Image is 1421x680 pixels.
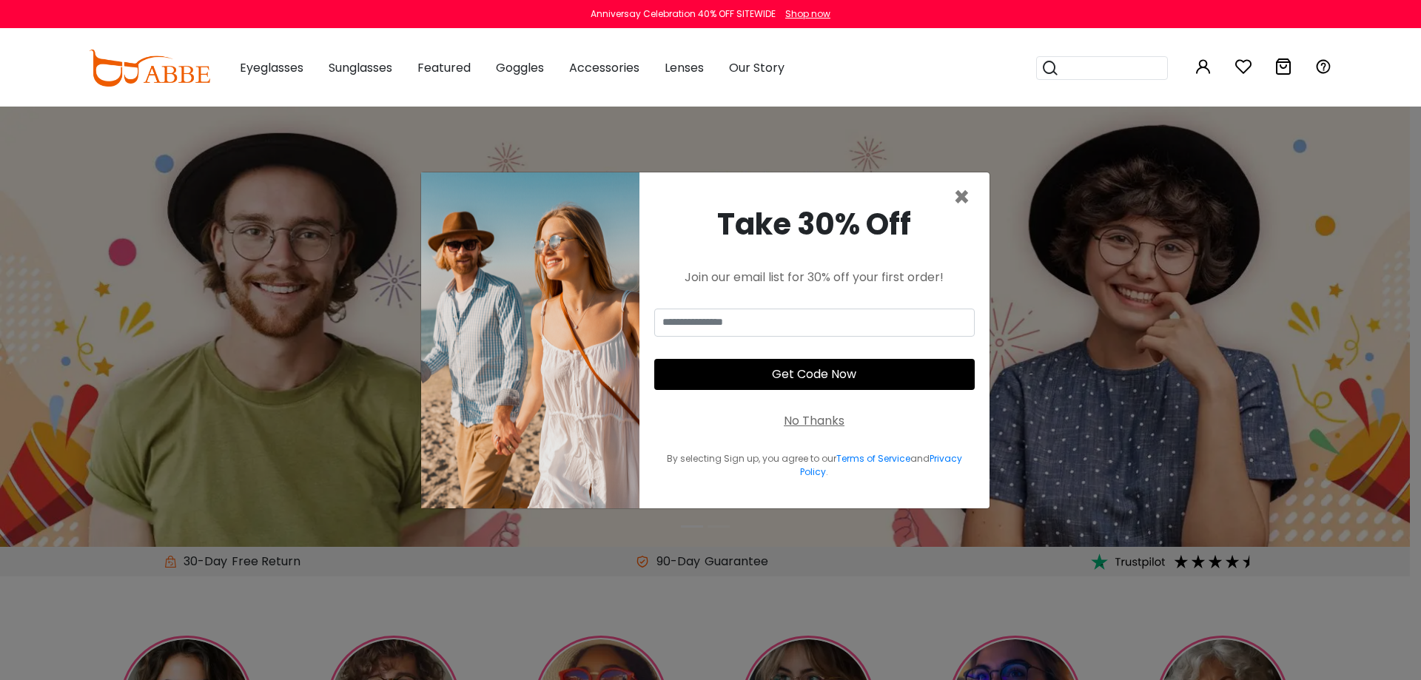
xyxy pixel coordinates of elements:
span: Goggles [496,59,544,76]
div: Take 30% Off [654,202,975,246]
div: By selecting Sign up, you agree to our and . [654,452,975,479]
img: abbeglasses.com [89,50,210,87]
span: Featured [417,59,471,76]
img: welcome [421,172,639,508]
a: Shop now [778,7,830,20]
span: Eyeglasses [240,59,303,76]
span: Sunglasses [329,59,392,76]
span: Accessories [569,59,639,76]
div: No Thanks [784,412,844,430]
button: Close [953,184,970,211]
a: Terms of Service [836,452,910,465]
span: Lenses [665,59,704,76]
a: Privacy Policy [800,452,962,478]
div: Anniversay Celebration 40% OFF SITEWIDE [591,7,776,21]
span: × [953,178,970,216]
div: Shop now [785,7,830,21]
span: Our Story [729,59,785,76]
button: Get Code Now [654,359,975,390]
div: Join our email list for 30% off your first order! [654,269,975,286]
